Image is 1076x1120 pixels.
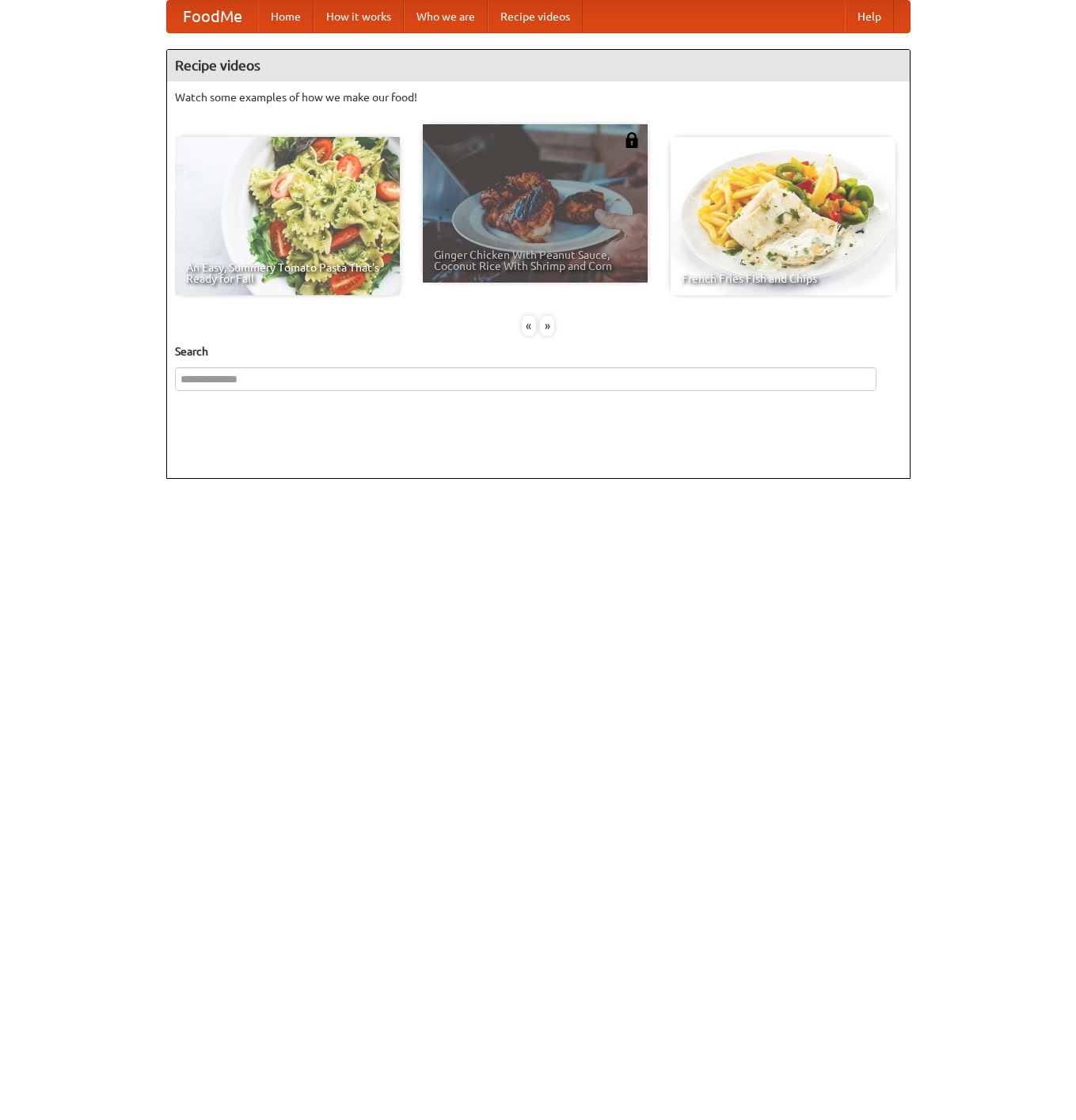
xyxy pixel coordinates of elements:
a: Home [258,1,314,32]
a: Help [845,1,894,32]
p: Watch some examples of how we make our food! [175,89,902,105]
h5: Search [175,344,902,359]
a: Recipe videos [488,1,583,32]
a: Who we are [404,1,488,32]
span: French Fries Fish and Chips [682,273,884,284]
a: French Fries Fish and Chips [671,137,895,295]
a: How it works [314,1,404,32]
a: FoodMe [167,1,258,32]
div: » [540,316,554,336]
a: An Easy, Summery Tomato Pasta That's Ready for Fall [175,137,400,295]
div: « [522,316,536,336]
h4: Recipe videos [167,50,910,82]
img: 483408.png [624,132,640,148]
span: An Easy, Summery Tomato Pasta That's Ready for Fall [186,262,389,284]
